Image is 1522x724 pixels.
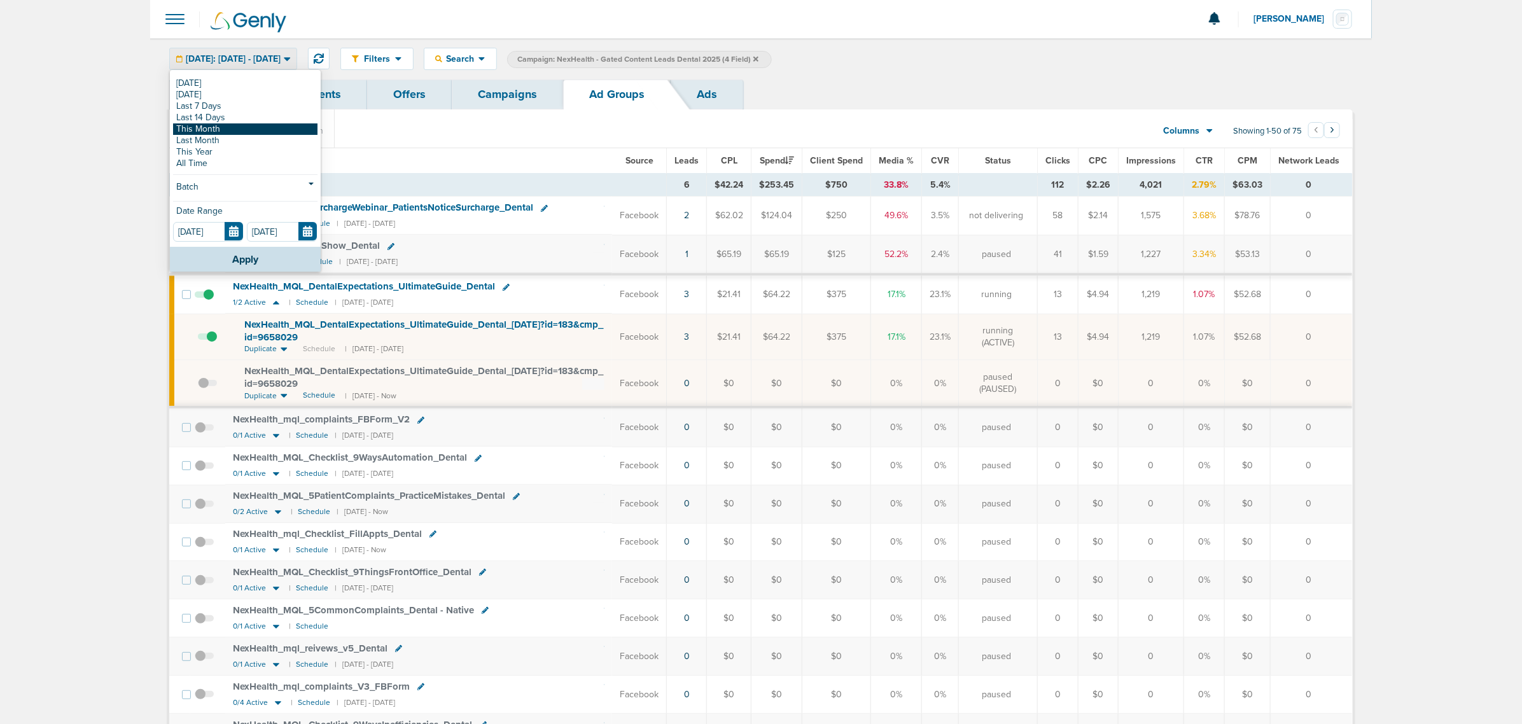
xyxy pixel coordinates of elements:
td: 52.2% [871,235,922,274]
td: 0% [922,407,959,447]
td: 2.79% [1184,174,1225,197]
small: | [DATE] - Now [337,507,388,517]
span: paused [982,574,1011,587]
td: 0 [1271,447,1353,485]
a: 0 [684,460,690,471]
span: paused [982,421,1011,434]
span: CVR [931,155,949,166]
td: $0 [707,447,751,485]
span: paused [982,612,1011,625]
td: $78.76 [1225,197,1271,235]
td: 0% [922,447,959,485]
span: paused [982,688,1011,701]
span: paused [982,248,1011,261]
td: 0 [1271,561,1353,599]
td: $0 [707,407,751,447]
td: $52.68 [1225,274,1271,314]
td: $0 [802,599,871,637]
td: running (ACTIVE) [959,314,1038,360]
td: $0 [707,485,751,523]
td: 33.8% [871,174,922,197]
a: This Year [173,146,318,158]
td: 0 [1038,676,1079,714]
td: Facebook [612,447,667,485]
td: $0 [1225,599,1271,637]
span: CPL [721,155,737,166]
small: | [289,298,290,307]
span: Duplicate [244,391,277,401]
span: Impressions [1126,155,1176,166]
td: 4,021 [1119,174,1184,197]
td: 0 [1119,599,1184,637]
td: $65.19 [751,235,802,274]
span: NexHealth_ MQL_ DentalExpectations_ UltimateGuide_ Dental [233,281,495,292]
td: TOTALS (0) [225,174,667,197]
td: Facebook [612,637,667,676]
small: | [289,545,290,555]
span: 0/1 Active [233,622,266,631]
td: 0% [871,599,922,637]
a: Offers [367,80,452,109]
a: [DATE] [173,89,318,101]
td: $0 [751,485,802,523]
a: 1 [685,249,688,260]
a: All Time [173,158,318,169]
span: NexHealth_ mql_ complaints_ V3_ FBForm [233,681,410,692]
td: $0 [751,561,802,599]
small: | [DATE] - Now [345,391,396,401]
td: 0 [1119,561,1184,599]
td: 0% [871,523,922,561]
td: $0 [751,447,802,485]
td: $4.94 [1079,274,1119,314]
td: $0 [751,360,802,408]
td: 49.6% [871,197,922,235]
td: 3.68% [1184,197,1225,235]
td: 0% [1184,676,1225,714]
td: 0 [1038,523,1079,561]
span: NexHealth_ MQL_ Checklist_ 9WaysAutomation_ Dental [233,452,467,463]
td: $253.45 [751,174,802,197]
span: Schedule [303,390,335,401]
span: 0/1 Active [233,545,266,555]
td: 0% [1184,523,1225,561]
td: Facebook [612,197,667,235]
a: 0 [684,422,690,433]
td: $64.22 [751,314,802,360]
td: $0 [1079,485,1119,523]
a: Last 14 Days [173,112,318,123]
small: | [DATE] - [DATE] [335,583,393,593]
a: 3 [684,331,689,342]
a: 0 [684,651,690,662]
td: 1.07% [1184,274,1225,314]
td: 0 [1271,360,1353,408]
td: 0 [1119,447,1184,485]
span: NexHealth_ MQL_ 5PatientComplaints_ PracticeMistakes_ Dental [233,490,505,501]
span: Leads [674,155,699,166]
span: Campaign: NexHealth - Gated Content Leads Dental 2025 (4 Field) [517,54,758,65]
span: paused [982,650,1011,663]
small: | [289,622,290,631]
a: 0 [684,689,690,700]
td: $0 [802,637,871,676]
td: paused (PAUSED) [959,360,1038,408]
td: 6 [667,174,707,197]
td: $0 [1225,637,1271,676]
td: 0 [1119,637,1184,676]
td: 0% [871,447,922,485]
td: 0% [922,485,959,523]
span: Search [442,53,478,64]
td: $0 [1079,523,1119,561]
td: $1.59 [1079,235,1119,274]
td: $0 [707,523,751,561]
td: 0 [1271,407,1353,447]
td: $0 [1225,485,1271,523]
td: 0 [1271,637,1353,676]
td: 17.1% [871,314,922,360]
button: Apply [170,247,321,272]
td: 0 [1271,235,1353,274]
small: Schedule [296,660,328,669]
td: 0 [1271,174,1353,197]
small: | [DATE] - [DATE] [335,469,393,478]
td: 58 [1038,197,1079,235]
